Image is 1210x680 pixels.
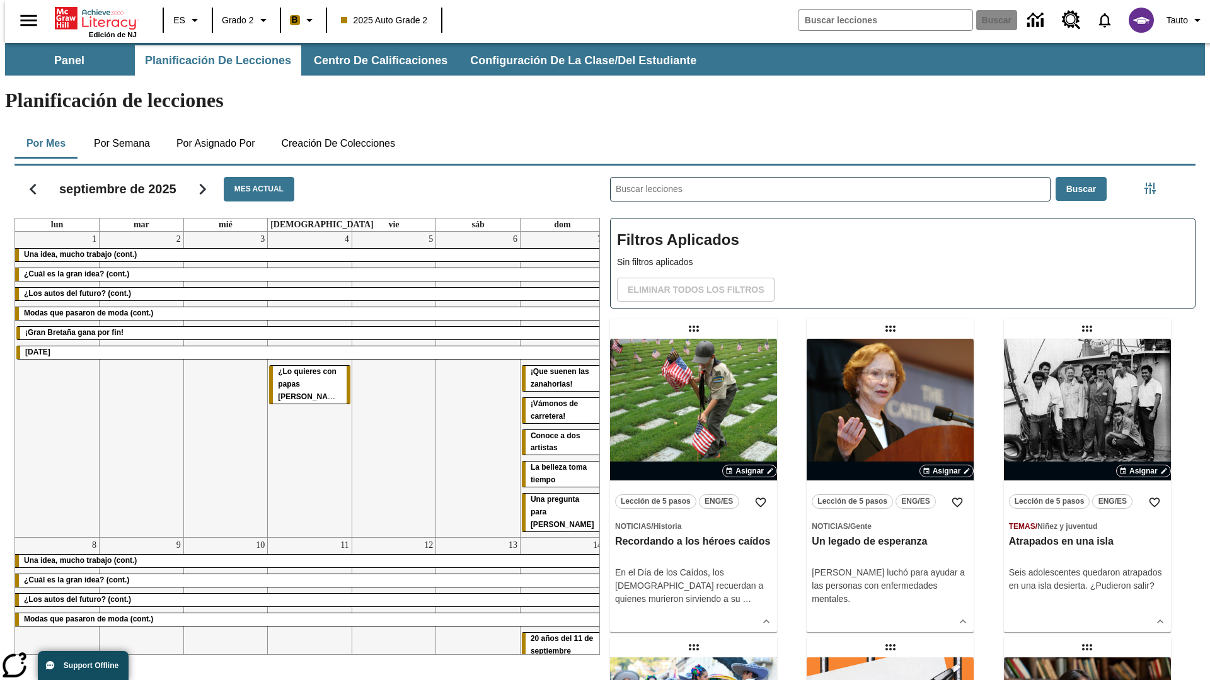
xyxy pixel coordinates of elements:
button: Panel [6,45,132,76]
button: Ver más [757,612,776,631]
span: Una pregunta para Joplin [531,495,594,529]
span: ¿Lo quieres con papas fritas? [278,367,346,401]
div: ¿Los autos del futuro? (cont.) [15,288,604,300]
h2: septiembre de 2025 [59,181,176,196]
div: Día del Trabajo [16,346,603,359]
span: ENG/ES [1098,495,1127,508]
a: lunes [49,218,66,231]
span: Temas [1009,522,1035,531]
button: Planificación de lecciones [135,45,301,76]
span: ENG/ES [705,495,733,508]
div: Filtros Aplicados [610,218,1196,309]
a: 4 de septiembre de 2025 [342,232,352,247]
span: ENG/ES [901,495,930,508]
button: Asignar Elegir fechas [919,465,974,477]
div: Subbarra de navegación [5,45,708,76]
span: 2025 Auto Grade 2 [341,14,428,27]
button: ENG/ES [699,494,739,509]
div: ¡Gran Bretaña gana por fin! [16,327,603,339]
div: Lección arrastrable: La historia de los sordos [1077,637,1097,657]
a: Portada [55,6,137,31]
div: ¿Los autos del futuro? (cont.) [15,594,604,606]
button: Escoja un nuevo avatar [1121,4,1161,37]
span: Support Offline [64,661,118,670]
a: 11 de septiembre de 2025 [338,538,351,553]
div: Una pregunta para Joplin [522,494,603,531]
span: Grado 2 [222,14,254,27]
span: Gente [850,522,872,531]
span: Una idea, mucho trabajo (cont.) [24,250,137,259]
button: Añadir a mis Favoritas [749,491,772,514]
button: Boost El color de la clase es anaranjado claro. Cambiar el color de la clase. [285,9,322,31]
span: Modas que pasaron de moda (cont.) [24,309,153,317]
span: Asignar [933,465,961,477]
a: 10 de septiembre de 2025 [253,538,267,553]
span: ¡Gran Bretaña gana por fin! [25,328,124,337]
span: Una idea, mucho trabajo (cont.) [24,556,137,565]
h3: Atrapados en una isla [1009,535,1166,548]
a: 12 de septiembre de 2025 [422,538,435,553]
td: 4 de septiembre de 2025 [268,232,352,537]
button: Lección de 5 pasos [812,494,893,509]
button: Configuración de la clase/del estudiante [460,45,706,76]
div: Lección arrastrable: La libertad de escribir [880,637,901,657]
a: sábado [469,218,487,231]
button: Creación de colecciones [271,128,405,159]
a: martes [131,218,152,231]
span: Edición de NJ [89,31,137,38]
div: Una idea, mucho trabajo (cont.) [15,249,604,261]
div: Modas que pasaron de moda (cont.) [15,613,604,626]
a: 6 de septiembre de 2025 [510,232,520,247]
input: Buscar lecciones [611,178,1050,201]
div: lesson details [610,339,777,632]
button: Regresar [17,173,49,205]
span: Tema: Noticias/Gente [812,519,969,533]
span: Tema: Temas/Niñez y juventud [1009,519,1166,533]
button: Menú lateral de filtros [1138,176,1163,201]
span: B [292,12,298,28]
a: 2 de septiembre de 2025 [174,232,183,247]
span: / [651,522,653,531]
a: 9 de septiembre de 2025 [174,538,183,553]
button: Asignar Elegir fechas [1116,465,1171,477]
span: Conoce a dos artistas [531,431,580,453]
td: 2 de septiembre de 2025 [100,232,184,537]
span: / [848,522,850,531]
span: Tauto [1167,14,1188,27]
div: Lección arrastrable: Recordando a los héroes caídos [684,319,704,339]
a: 13 de septiembre de 2025 [506,538,520,553]
a: miércoles [216,218,235,231]
span: Historia [654,522,682,531]
span: Panel [54,54,84,68]
span: Lección de 5 pasos [621,495,691,508]
span: ¡Vámonos de carretera! [531,399,578,421]
span: Planificación de lecciones [145,54,291,68]
a: jueves [268,218,376,231]
button: Mes actual [224,177,294,201]
a: 5 de septiembre de 2025 [426,232,435,247]
a: 1 de septiembre de 2025 [89,232,99,247]
span: Lección de 5 pasos [817,495,887,508]
span: Configuración de la clase/del estudiante [470,54,696,68]
div: Lección arrastrable: ¡Que viva el Cinco de Mayo! [684,637,704,657]
span: … [742,594,751,604]
p: Sin filtros aplicados [617,256,1189,269]
button: Añadir a mis Favoritas [1143,491,1166,514]
button: Añadir a mis Favoritas [946,491,969,514]
h3: Recordando a los héroes caídos [615,535,772,548]
span: ¿Cuál es la gran idea? (cont.) [24,269,129,278]
span: ¿Los autos del futuro? (cont.) [24,595,131,604]
button: Lenguaje: ES, Selecciona un idioma [168,9,208,31]
button: Support Offline [38,651,129,680]
span: ¡Que suenen las zanahorias! [531,367,589,388]
button: Centro de calificaciones [304,45,458,76]
span: Asignar [735,465,764,477]
span: Niñez y juventud [1037,522,1097,531]
h3: Un legado de esperanza [812,535,969,548]
div: Lección arrastrable: Atrapados en una isla [1077,319,1097,339]
input: Buscar campo [798,10,972,30]
button: Seguir [187,173,219,205]
div: lesson details [1004,339,1171,632]
span: ES [173,14,185,27]
span: Asignar [1129,465,1158,477]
